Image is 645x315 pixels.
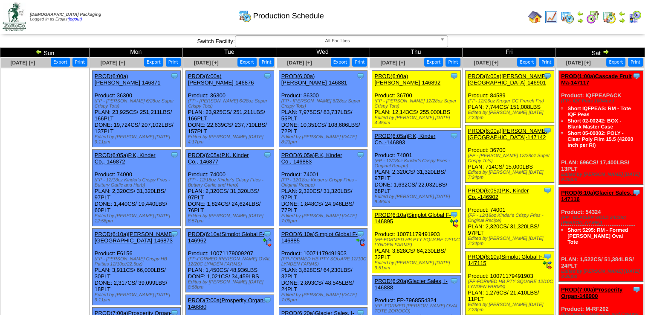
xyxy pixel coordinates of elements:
[10,60,35,66] a: [DATE] [+]
[539,58,554,67] button: Print
[95,178,180,188] div: (FP - 12/18oz Kinder's Crispy Fries - Buttery Garlic and Herb)
[30,12,101,17] span: [DEMOGRAPHIC_DATA] Packaging
[561,73,631,86] a: PROD(1:00a)Cascade Fruit Ma-147117
[632,72,641,80] img: Tooltip
[144,58,163,67] button: Export
[92,71,180,147] div: Product: 36300 PLAN: 23,925CS / 251,211LBS / 166PLT DONE: 19,724CS / 207,102LBS / 137PLT
[567,227,628,245] a: Short 5295: RM - Formed [PERSON_NAME] Oval Tote
[95,152,156,165] a: PROD(6:05a)P.K, Kinder Co.,-146872
[188,73,254,86] a: PROD(6:00a)[PERSON_NAME]-146876
[619,10,625,17] img: arrowleft.gif
[424,58,443,67] button: Export
[632,285,641,294] img: Tooltip
[281,178,367,188] div: (FP - 12/18oz Kinder's Crispy Fries - Original Recipe)
[517,58,536,67] button: Export
[567,130,633,148] a: Short 05-00002: POLY - Clear Poly Film 15.5 (42000 inch per Rl)
[556,48,645,57] td: Sat
[170,230,179,238] img: Tooltip
[170,151,179,159] img: Tooltip
[577,10,584,17] img: arrowleft.gif
[188,231,264,244] a: PROD(6:10a)Simplot Global F-146962
[543,261,552,269] img: ediSmall.gif
[474,60,498,66] span: [DATE] [+]
[468,128,547,140] a: PROD(6:00a)[PERSON_NAME][GEOGRAPHIC_DATA]-147142
[463,48,556,57] td: Fri
[185,150,274,226] div: Product: 74000 PLAN: 2,320CS / 31,320LBS / 97PLT DONE: 1,824CS / 24,624LBS / 76PLT
[281,152,342,165] a: PROD(6:05a)P.K, Kinder Co.,-146883
[281,231,358,244] a: PROD(6:10a)Simplot Global F-146885
[543,252,552,261] img: Tooltip
[374,212,451,225] a: PROD(6:10a)Simplot Global F-146895
[356,151,365,159] img: Tooltip
[561,99,643,104] div: (FP - IQF Peas 100/4oz.)
[188,178,274,188] div: (FP - 12/18oz Kinder's Crispy Fries - Buttery Garlic and Herb)
[468,73,547,86] a: PROD(6:00a)[PERSON_NAME][GEOGRAPHIC_DATA]-146901
[559,187,643,282] div: Product: 54324 PLAN: 1,522CS / 51,384LBS / 24PLT
[450,210,458,219] img: Tooltip
[468,153,553,163] div: (FP - [PERSON_NAME] 12/28oz Super Crispy Tots)
[466,185,554,249] div: Product: 74001 PLAN: 2,320CS / 31,320LBS / 97PLT
[468,110,553,120] div: Edited by [PERSON_NAME] [DATE] 7:24pm
[3,3,26,31] img: zoroco-logo-small.webp
[263,151,272,159] img: Tooltip
[170,72,179,80] img: Tooltip
[602,48,609,55] img: arrowright.gif
[356,238,365,247] img: ediSmall.gif
[95,257,180,267] div: (FP - [PERSON_NAME] Crispy HB Patties 12/10ct/22.5oz)
[0,48,90,57] td: Sun
[95,231,174,244] a: PROD(6:10a)[PERSON_NAME][GEOGRAPHIC_DATA]-146873
[263,230,272,238] img: Tooltip
[561,286,622,299] a: PROD(7:00a)Prosperity Organ-146900
[281,213,367,224] div: Edited by [PERSON_NAME] [DATE] 7:08pm
[185,71,274,147] div: Product: 36300 PLAN: 23,925CS / 251,211LBS / 166PLT DONE: 22,639CS / 237,710LBS / 157PLT
[374,73,440,86] a: PROD(6:00a)[PERSON_NAME]-146892
[279,150,367,226] div: Product: 74001 PLAN: 2,320CS / 31,320LBS / 97PLT DONE: 1,848CS / 24,948LBS / 77PLT
[166,58,181,67] button: Print
[276,48,369,57] td: Wed
[466,251,554,315] div: Product: 10071179491903 PLAN: 1,276CS / 21,410LBS / 11PLT
[263,296,272,304] img: Tooltip
[468,302,553,312] div: Edited by [PERSON_NAME] [DATE] 7:23pm
[380,60,405,66] a: [DATE] [+]
[450,219,458,227] img: ediSmall.gif
[263,238,272,247] img: ediSmall.gif
[628,10,642,24] img: calendarcustomer.gif
[188,213,274,224] div: Edited by [PERSON_NAME] [DATE] 8:57pm
[352,58,367,67] button: Print
[450,72,458,80] img: Tooltip
[237,58,257,67] button: Export
[239,36,437,46] span: All Facilities
[374,303,460,314] div: (FP -FORMED [PERSON_NAME] OVAL TOTE ZOROCO)
[577,17,584,24] img: arrowright.gif
[468,254,544,266] a: PROD(6:10a)Simplot Global F-147115
[356,230,365,238] img: Tooltip
[374,278,447,291] a: PROD(6:20a)Glacier Sales, I-146888
[95,73,161,86] a: PROD(6:00a)[PERSON_NAME]-146871
[450,131,458,140] img: Tooltip
[528,10,542,24] img: home.gif
[374,260,460,271] div: Edited by [PERSON_NAME] [DATE] 9:51pm
[35,48,42,55] img: arrowleft.gif
[188,257,274,267] div: (FP-FORMED [PERSON_NAME] OVAL 12/20C LYNDEN FARMS)
[468,236,553,246] div: Edited by [PERSON_NAME] [DATE] 7:24pm
[602,10,616,24] img: calendarinout.gif
[561,10,574,24] img: calendarprod.gif
[566,60,591,66] a: [DATE] [+]
[287,60,312,66] span: [DATE] [+]
[468,213,553,223] div: (FP - 12/18oz Kinder's Crispy Fries - Original Recipe)
[543,186,552,195] img: Tooltip
[466,71,554,123] div: Product: 84589 PLAN: 7,744CS / 151,008LBS
[544,10,558,24] img: line_graph.gif
[567,105,631,117] a: Short IQFPEAS: RM - Tote IQF Peas
[586,10,600,24] img: calendarblend.gif
[188,297,265,310] a: PROD(7:00a)Prosperity Organ-146880
[259,58,274,67] button: Print
[374,158,460,169] div: (FP - 12/18oz Kinder's Crispy Fries - Original Recipe)
[92,150,180,226] div: Product: 74000 PLAN: 2,320CS / 31,320LBS / 97PLT DONE: 1,440CS / 19,440LBS / 60PLT
[628,58,643,67] button: Print
[372,210,460,273] div: Product: 10071179491903 PLAN: 3,828CS / 64,230LBS / 32PLT
[194,60,219,66] span: [DATE] [+]
[51,58,70,67] button: Export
